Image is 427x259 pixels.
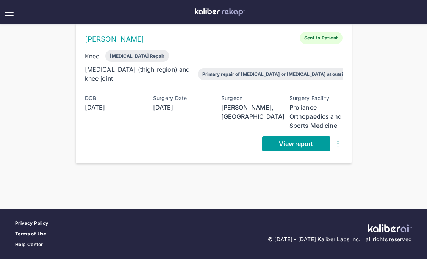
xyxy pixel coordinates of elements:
[300,32,343,44] span: Sent to Patient
[289,95,343,101] div: Surgery Facility
[110,53,164,59] div: [MEDICAL_DATA] Repair
[85,65,192,83] div: [MEDICAL_DATA] (thigh region) and knee joint
[202,71,376,77] div: Primary repair of [MEDICAL_DATA] or [MEDICAL_DATA] at outside part of knee
[333,139,343,148] img: DotsThreeVertical.31cb0eda.svg
[262,136,330,151] a: View report
[15,231,47,237] a: Terms of Use
[85,35,144,44] a: [PERSON_NAME]
[153,103,206,112] div: [DATE]
[85,103,138,112] div: [DATE]
[289,103,343,130] div: Proliance Orthopaedics and Sports Medicine
[85,95,138,101] div: DOB
[221,103,274,121] div: [PERSON_NAME], [GEOGRAPHIC_DATA]
[368,224,412,232] img: ATj1MI71T5jDAAAAAElFTkSuQmCC
[15,242,43,248] a: Help Center
[3,6,15,18] img: open menu icon
[268,235,412,243] span: © [DATE] - [DATE] Kaliber Labs Inc. | all rights reserved
[221,95,274,101] div: Surgeon
[279,140,313,148] span: View report
[153,95,206,101] div: Surgery Date
[195,8,245,16] img: kaliber labs logo
[85,52,100,61] div: Knee
[15,220,48,226] a: Privacy Policy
